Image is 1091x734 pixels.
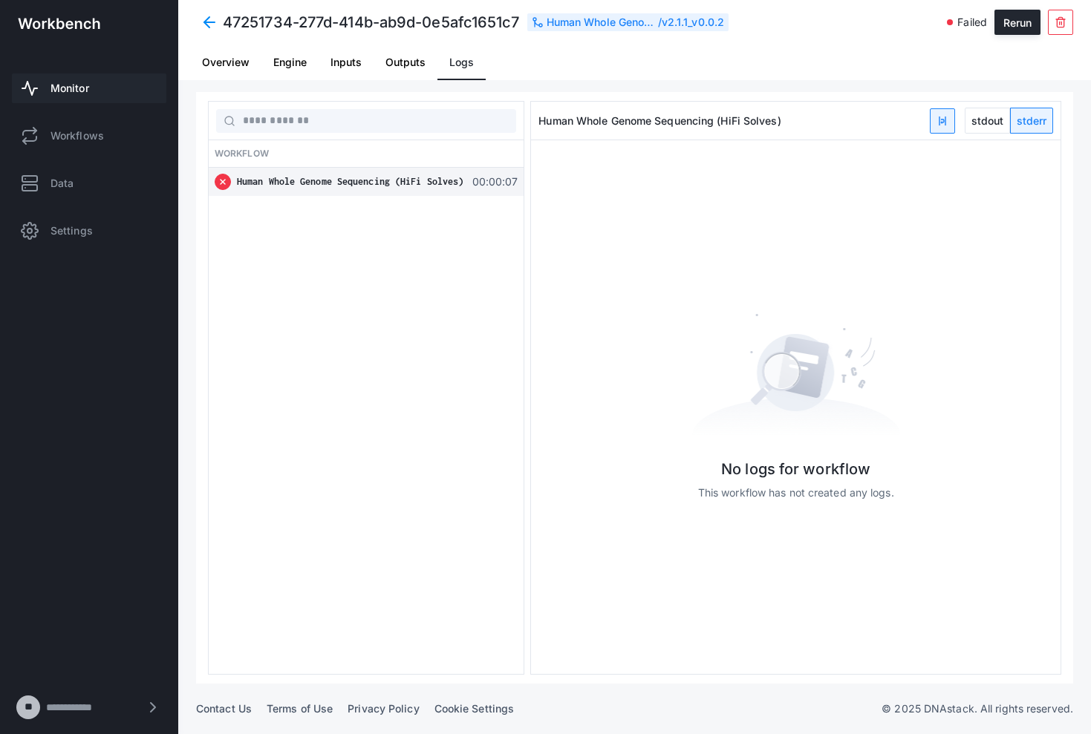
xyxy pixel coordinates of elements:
a: Monitor [12,73,166,103]
span: Workflows [51,128,104,143]
span: Settings [51,223,93,238]
span: This workflow has not created any logs. [698,485,894,500]
span: Engine [273,57,307,68]
span: Failed [957,15,987,30]
a: Data [12,168,166,198]
span: stderr [1011,108,1052,133]
a: Workflows [12,121,166,151]
div: v2.1.1_v0.0.2 [662,15,724,30]
h4: No logs for workflow [721,459,870,479]
button: Rerun [994,10,1040,35]
span: 00:00:07 [469,174,518,189]
span: Outputs [385,57,426,68]
h4: 47251734-277d-414b-ab9d-0e5afc1651c7 [223,12,520,33]
p: © 2025 DNAstack. All rights reserved. [882,701,1073,716]
span: Logs [449,57,474,68]
img: workbench-logo-white.svg [18,18,100,30]
span: Monitor [51,81,89,96]
a: Settings [12,216,166,246]
div: / [527,13,729,31]
span: Human Whole Genome Sequencing (HiFi Solves) [538,114,781,127]
a: Contact Us [196,702,252,715]
a: Privacy Policy [348,702,419,715]
span: Overview [202,57,250,68]
a: Cookie Settings [434,702,515,715]
div: Human Whole Genome Sequencing (HiFi Solves) [547,15,658,30]
img: No results image [692,314,900,435]
span: Data [51,176,74,191]
a: Terms of Use [267,702,333,715]
span: Inputs [330,57,362,68]
span: Human Whole Genome Sequencing (HiFi Solves) [237,176,463,187]
div: Workflow [209,140,524,168]
span: stdout [965,108,1009,133]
